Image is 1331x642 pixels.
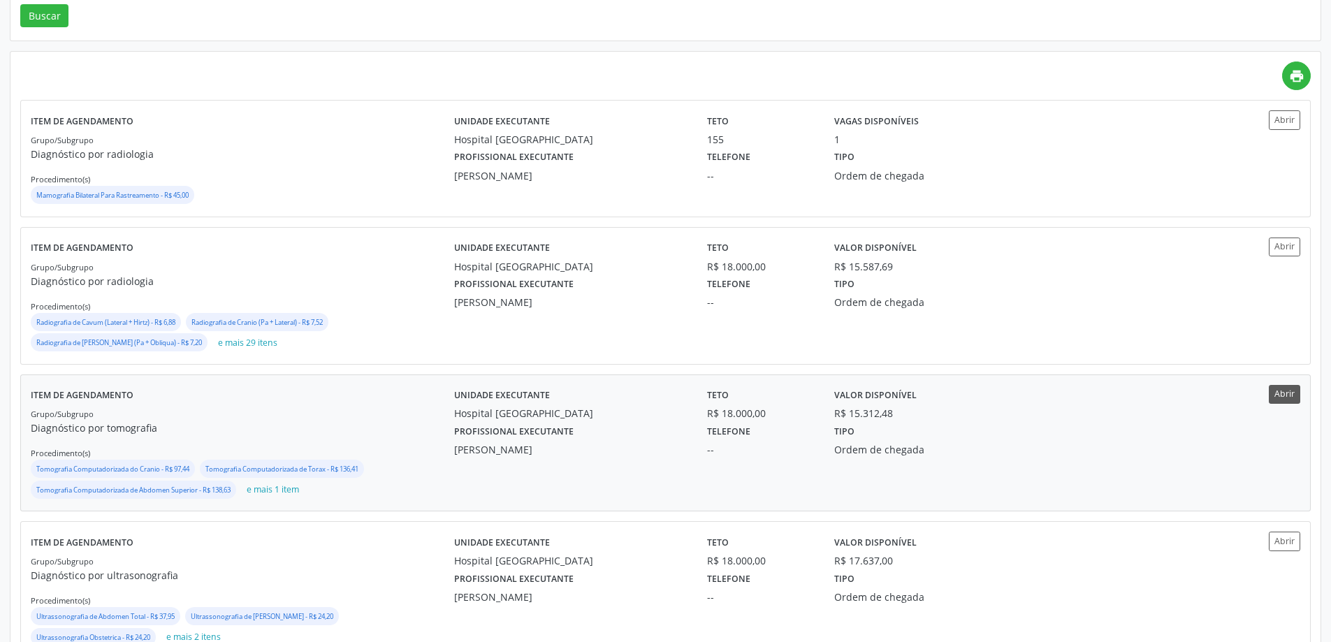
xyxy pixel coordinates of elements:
[31,238,133,259] label: Item de agendamento
[454,553,688,568] div: Hospital [GEOGRAPHIC_DATA]
[36,318,175,327] small: Radiografia de Cavum (Lateral + Hirtz) - R$ 6,88
[31,135,94,145] small: Grupo/Subgrupo
[454,532,550,553] label: Unidade executante
[31,385,133,407] label: Item de agendamento
[1269,532,1300,550] button: Abrir
[1269,238,1300,256] button: Abrir
[834,238,917,259] label: Valor disponível
[205,465,358,474] small: Tomografia Computadorizada de Torax - R$ 136,41
[834,590,1005,604] div: Ordem de chegada
[31,274,454,289] p: Diagnóstico por radiologia
[707,553,814,568] div: R$ 18.000,00
[707,295,814,309] div: --
[454,110,550,132] label: Unidade executante
[834,406,893,421] div: R$ 15.312,48
[834,274,854,296] label: Tipo
[31,421,454,435] p: Diagnóstico por tomografia
[454,442,688,457] div: [PERSON_NAME]
[1282,61,1311,90] a: print
[834,147,854,168] label: Tipo
[241,481,305,499] button: e mais 1 item
[707,442,814,457] div: --
[454,421,574,442] label: Profissional executante
[707,147,750,168] label: Telefone
[454,238,550,259] label: Unidade executante
[834,568,854,590] label: Tipo
[834,132,840,147] div: 1
[454,590,688,604] div: [PERSON_NAME]
[834,442,1005,457] div: Ordem de chegada
[20,4,68,28] button: Buscar
[36,486,231,495] small: Tomografia Computadorizada de Abdomen Superior - R$ 138,63
[834,553,893,568] div: R$ 17.637,00
[1269,385,1300,404] button: Abrir
[454,568,574,590] label: Profissional executante
[36,465,189,474] small: Tomografia Computadorizada do Cranio - R$ 97,44
[454,147,574,168] label: Profissional executante
[454,132,688,147] div: Hospital [GEOGRAPHIC_DATA]
[454,385,550,407] label: Unidade executante
[707,168,814,183] div: --
[707,568,750,590] label: Telefone
[212,333,283,352] button: e mais 29 itens
[707,274,750,296] label: Telefone
[454,406,688,421] div: Hospital [GEOGRAPHIC_DATA]
[454,259,688,274] div: Hospital [GEOGRAPHIC_DATA]
[191,612,333,621] small: Ultrassonografia de [PERSON_NAME] - R$ 24,20
[31,448,90,458] small: Procedimento(s)
[191,318,323,327] small: Radiografia de Cranio (Pa + Lateral) - R$ 7,52
[31,595,90,606] small: Procedimento(s)
[834,295,1005,309] div: Ordem de chegada
[707,532,729,553] label: Teto
[707,385,729,407] label: Teto
[834,421,854,442] label: Tipo
[36,612,175,621] small: Ultrassonografia de Abdomen Total - R$ 37,95
[834,110,919,132] label: Vagas disponíveis
[1289,68,1304,84] i: print
[454,168,688,183] div: [PERSON_NAME]
[707,406,814,421] div: R$ 18.000,00
[707,590,814,604] div: --
[454,295,688,309] div: [PERSON_NAME]
[454,274,574,296] label: Profissional executante
[31,301,90,312] small: Procedimento(s)
[31,409,94,419] small: Grupo/Subgrupo
[36,191,189,200] small: Mamografia Bilateral Para Rastreamento - R$ 45,00
[31,532,133,553] label: Item de agendamento
[834,385,917,407] label: Valor disponível
[36,633,150,642] small: Ultrassonografia Obstetrica - R$ 24,20
[707,132,814,147] div: 155
[31,568,454,583] p: Diagnóstico por ultrasonografia
[1269,110,1300,129] button: Abrir
[31,174,90,184] small: Procedimento(s)
[707,259,814,274] div: R$ 18.000,00
[31,147,454,161] p: Diagnóstico por radiologia
[834,259,893,274] div: R$ 15.587,69
[31,556,94,567] small: Grupo/Subgrupo
[707,238,729,259] label: Teto
[707,421,750,442] label: Telefone
[31,110,133,132] label: Item de agendamento
[707,110,729,132] label: Teto
[834,532,917,553] label: Valor disponível
[31,262,94,272] small: Grupo/Subgrupo
[834,168,1005,183] div: Ordem de chegada
[36,338,202,347] small: Radiografia de [PERSON_NAME] (Pa + Obliqua) - R$ 7,20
